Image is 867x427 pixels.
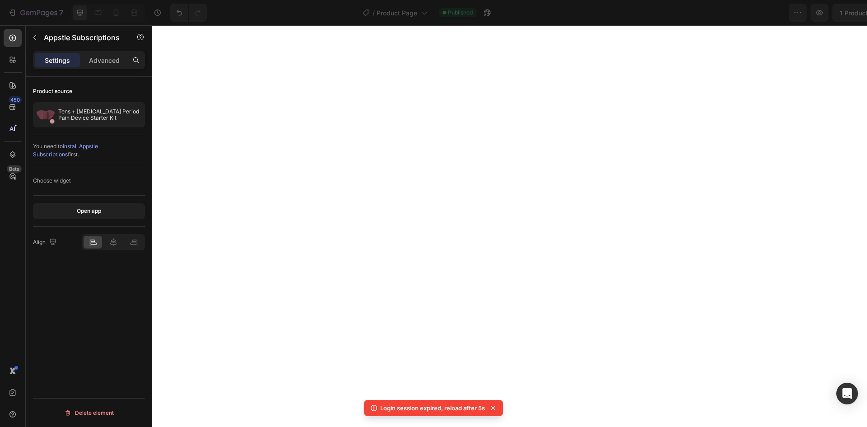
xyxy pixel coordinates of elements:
span: Save [781,9,796,17]
button: Save [774,4,803,22]
p: Advanced [89,56,120,65]
div: Align [33,236,58,249]
img: product feature img [37,106,55,124]
p: Login session expired, reload after 5s [380,404,485,413]
iframe: Design area [152,25,867,427]
button: Open app [33,203,145,219]
div: Publish [815,8,837,18]
span: Product Page [377,8,417,18]
button: 1 product assigned [683,4,770,22]
p: 7 [59,7,63,18]
p: Tens + [MEDICAL_DATA] Period Pain Device Starter Kit [58,108,141,121]
p: Appstle Subscriptions [44,32,121,43]
div: Undo/Redo [170,4,207,22]
div: Product source [33,87,72,95]
div: You need to first. [33,142,145,159]
button: Publish [807,4,845,22]
div: 450 [9,96,22,103]
div: Open Intercom Messenger [836,383,858,404]
span: install Appstle Subscriptions [33,143,98,158]
div: Delete element [64,408,114,418]
span: Published [448,9,473,17]
button: 7 [4,4,67,22]
button: Delete element [33,406,145,420]
div: Open app [77,207,101,215]
p: Settings [45,56,70,65]
span: / [373,8,375,18]
div: Choose widget [33,177,71,185]
span: 1 product assigned [691,8,750,18]
div: Beta [7,165,22,173]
